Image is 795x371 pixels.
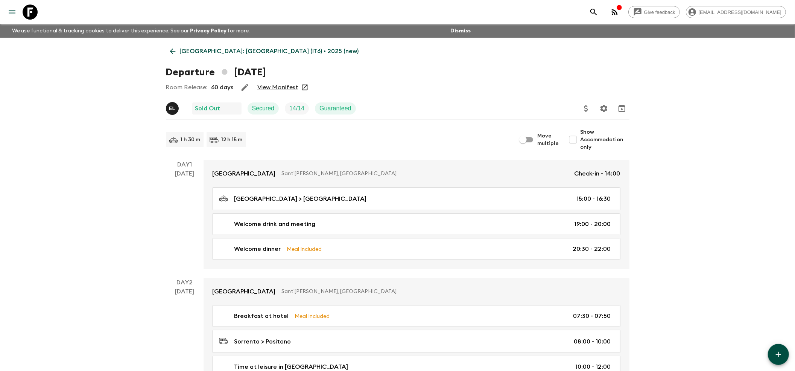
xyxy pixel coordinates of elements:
p: Secured [252,104,275,113]
a: Welcome drink and meeting19:00 - 20:00 [213,213,620,235]
a: Give feedback [628,6,680,18]
p: Day 1 [166,160,204,169]
p: [GEOGRAPHIC_DATA] [213,169,276,178]
span: Give feedback [640,9,679,15]
p: Welcome drink and meeting [234,220,316,229]
a: [GEOGRAPHIC_DATA]: [GEOGRAPHIC_DATA] (IT6) • 2025 (new) [166,44,363,59]
p: Sant'[PERSON_NAME], [GEOGRAPHIC_DATA] [282,170,569,177]
div: Trip Fill [285,102,309,115]
p: Sorrento > Positano [234,337,291,346]
button: Update Price, Early Bird Discount and Costs [579,101,594,116]
a: [GEOGRAPHIC_DATA]Sant'[PERSON_NAME], [GEOGRAPHIC_DATA] [204,278,629,305]
h1: Departure [DATE] [166,65,266,80]
p: 07:30 - 07:50 [573,311,611,321]
p: Sant'[PERSON_NAME], [GEOGRAPHIC_DATA] [282,288,614,295]
p: 14 / 14 [289,104,304,113]
p: 15:00 - 16:30 [577,194,611,203]
p: Welcome dinner [234,244,281,253]
span: Move multiple [538,132,559,147]
div: Secured [248,102,279,115]
span: [EMAIL_ADDRESS][DOMAIN_NAME] [695,9,786,15]
a: Welcome dinnerMeal Included20:30 - 22:00 [213,238,620,260]
p: 08:00 - 10:00 [574,337,611,346]
p: 60 days [211,83,234,92]
p: Meal Included [287,245,322,253]
span: Show Accommodation only [581,128,629,151]
p: 20:30 - 22:00 [573,244,611,253]
button: Dismiss [448,26,473,36]
a: Privacy Policy [190,28,226,34]
p: [GEOGRAPHIC_DATA]: [GEOGRAPHIC_DATA] (IT6) • 2025 (new) [180,47,359,56]
p: We use functional & tracking cookies to deliver this experience. See our for more. [9,24,253,38]
p: Guaranteed [319,104,351,113]
p: [GEOGRAPHIC_DATA] > [GEOGRAPHIC_DATA] [234,194,367,203]
div: [DATE] [175,169,194,269]
button: menu [5,5,20,20]
p: Room Release: [166,83,208,92]
a: [GEOGRAPHIC_DATA]Sant'[PERSON_NAME], [GEOGRAPHIC_DATA]Check-in - 14:00 [204,160,629,187]
p: [GEOGRAPHIC_DATA] [213,287,276,296]
p: Sold Out [195,104,220,113]
span: Eleonora Longobardi [166,104,180,110]
p: Breakfast at hotel [234,311,289,321]
button: Settings [596,101,611,116]
p: 19:00 - 20:00 [575,220,611,229]
a: [GEOGRAPHIC_DATA] > [GEOGRAPHIC_DATA]15:00 - 16:30 [213,187,620,210]
p: Day 2 [166,278,204,287]
p: Check-in - 14:00 [575,169,620,178]
p: E L [169,105,175,111]
p: 1 h 30 m [181,136,201,144]
p: Meal Included [295,312,330,320]
button: Archive (Completed, Cancelled or Unsynced Departures only) [614,101,629,116]
button: search adventures [586,5,601,20]
a: Sorrento > Positano08:00 - 10:00 [213,330,620,353]
a: Breakfast at hotelMeal Included07:30 - 07:50 [213,305,620,327]
div: [EMAIL_ADDRESS][DOMAIN_NAME] [686,6,786,18]
button: EL [166,102,180,115]
a: View Manifest [257,84,298,91]
p: 12 h 15 m [222,136,243,144]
